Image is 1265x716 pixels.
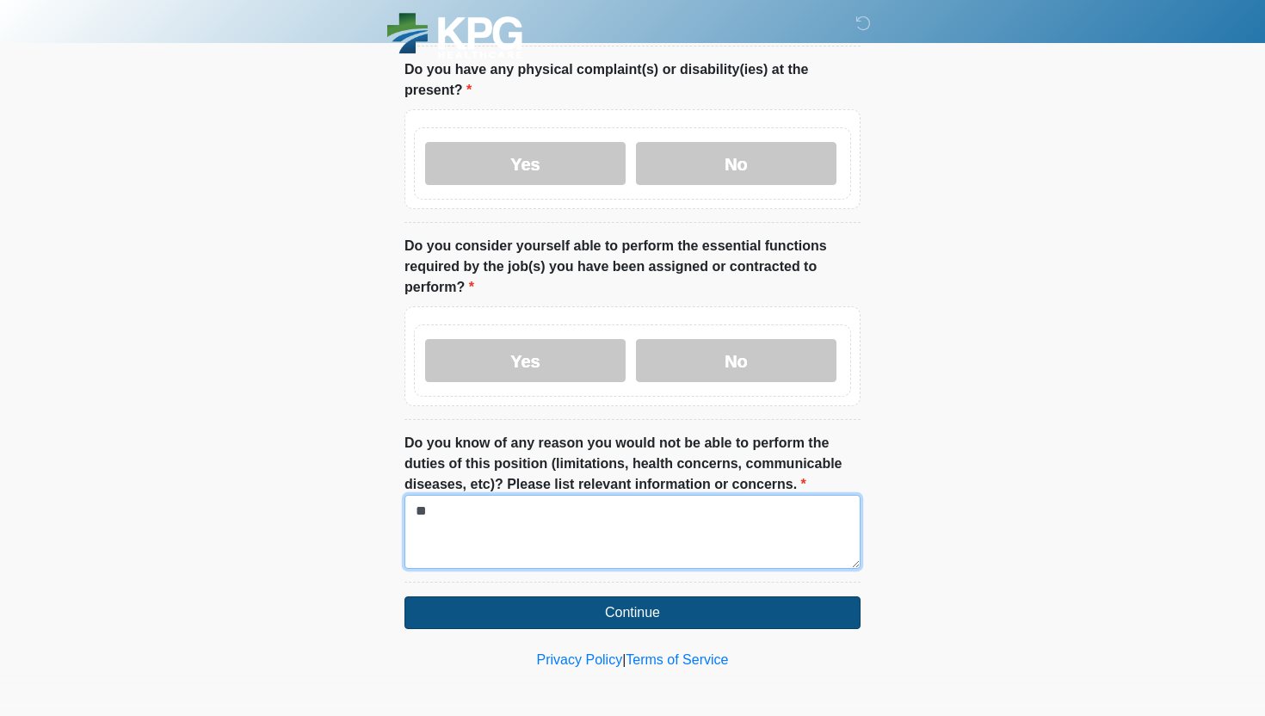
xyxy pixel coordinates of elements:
img: KPG Healthcare Logo [387,13,522,59]
a: Terms of Service [626,652,728,667]
label: Do you know of any reason you would not be able to perform the duties of this position (limitatio... [404,433,861,495]
label: Do you consider yourself able to perform the essential functions required by the job(s) you have ... [404,236,861,298]
label: Yes [425,142,626,185]
label: No [636,339,836,382]
label: No [636,142,836,185]
label: Yes [425,339,626,382]
a: | [622,652,626,667]
button: Continue [404,596,861,629]
a: Privacy Policy [537,652,623,667]
label: Do you have any physical complaint(s) or disability(ies) at the present? [404,59,861,101]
